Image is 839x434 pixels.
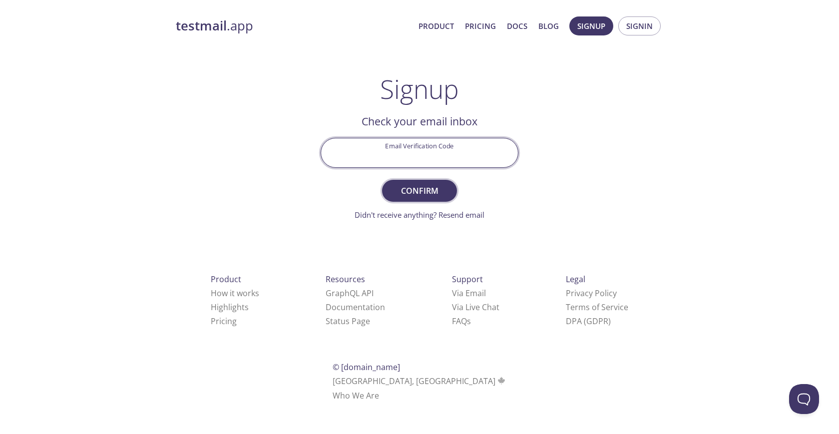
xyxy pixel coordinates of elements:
span: Legal [566,274,585,285]
span: Confirm [393,184,446,198]
a: Privacy Policy [566,288,617,299]
h2: Check your email inbox [321,113,518,130]
a: Pricing [211,316,237,327]
a: GraphQL API [326,288,374,299]
button: Signup [569,16,613,35]
span: Resources [326,274,365,285]
span: Product [211,274,241,285]
span: Signin [626,19,653,32]
h1: Signup [380,74,459,104]
a: testmail.app [176,17,411,34]
span: Support [452,274,483,285]
a: Product [419,19,454,32]
button: Confirm [382,180,457,202]
a: Who We Are [333,390,379,401]
button: Signin [618,16,661,35]
a: DPA (GDPR) [566,316,611,327]
a: Didn't receive anything? Resend email [355,210,484,220]
a: Status Page [326,316,370,327]
span: [GEOGRAPHIC_DATA], [GEOGRAPHIC_DATA] [333,376,507,387]
strong: testmail [176,17,227,34]
a: Via Email [452,288,486,299]
a: Docs [507,19,527,32]
a: Via Live Chat [452,302,499,313]
a: FAQ [452,316,471,327]
a: How it works [211,288,259,299]
a: Pricing [465,19,496,32]
a: Highlights [211,302,249,313]
span: s [467,316,471,327]
span: © [DOMAIN_NAME] [333,362,400,373]
iframe: Help Scout Beacon - Open [789,384,819,414]
a: Documentation [326,302,385,313]
a: Terms of Service [566,302,628,313]
span: Signup [577,19,605,32]
a: Blog [538,19,559,32]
